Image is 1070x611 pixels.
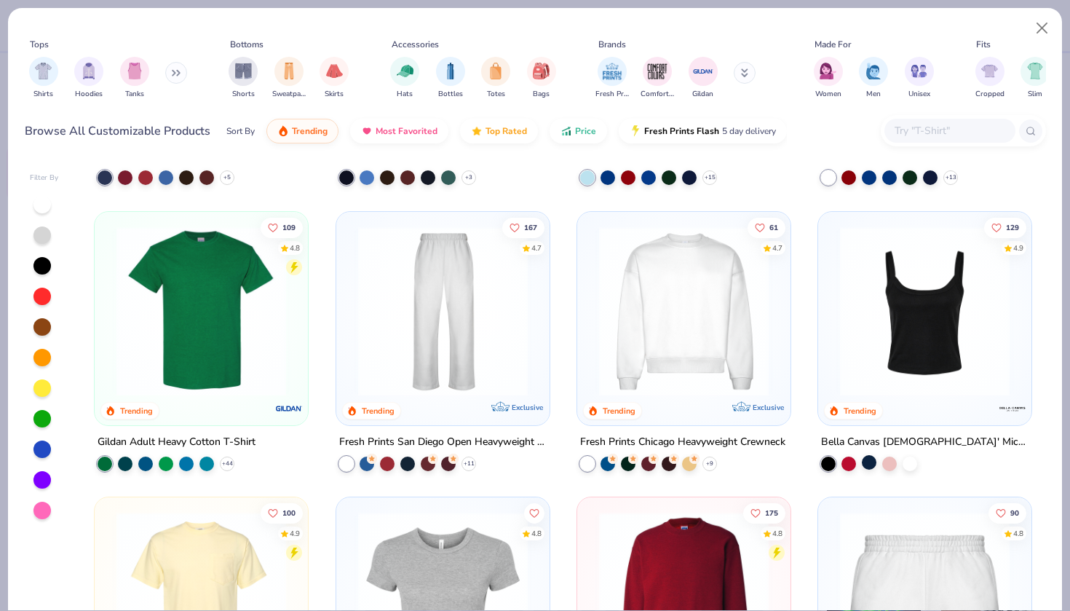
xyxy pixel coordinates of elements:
[772,528,782,539] div: 4.8
[443,63,459,79] img: Bottles Image
[630,125,641,137] img: flash.gif
[859,57,888,100] div: filter for Men
[905,57,934,100] div: filter for Unisex
[502,217,544,237] button: Like
[981,63,998,79] img: Cropped Image
[438,89,463,100] span: Bottles
[833,226,1017,395] img: 8af284bf-0d00-45ea-9003-ce4b9a3194ad
[75,89,103,100] span: Hoodies
[865,63,881,79] img: Men Image
[339,433,547,452] div: Fresh Prints San Diego Open Heavyweight Sweatpants
[120,57,149,100] button: filter button
[976,38,991,51] div: Fits
[689,57,718,100] button: filter button
[465,173,472,182] span: + 3
[390,57,419,100] button: filter button
[512,403,543,412] span: Exclusive
[692,60,714,82] img: Gildan Image
[35,63,52,79] img: Shirts Image
[814,57,843,100] button: filter button
[232,89,255,100] span: Shorts
[350,119,448,143] button: Most Favorited
[25,122,210,140] div: Browse All Customizable Products
[866,89,881,100] span: Men
[29,57,58,100] div: filter for Shirts
[376,125,437,137] span: Most Favorited
[984,217,1026,237] button: Like
[74,57,103,100] button: filter button
[463,460,474,468] span: + 11
[222,460,233,468] span: + 44
[531,528,541,539] div: 4.8
[1021,57,1050,100] button: filter button
[361,125,373,137] img: most_fav.gif
[998,394,1027,423] img: Bella + Canvas logo
[772,243,782,253] div: 4.7
[292,125,328,137] span: Trending
[814,57,843,100] div: filter for Women
[390,57,419,100] div: filter for Hats
[33,89,53,100] span: Shirts
[229,57,258,100] div: filter for Shorts
[392,38,439,51] div: Accessories
[1006,224,1019,231] span: 129
[905,57,934,100] button: filter button
[704,173,715,182] span: + 15
[351,226,535,395] img: df5250ff-6f61-4206-a12c-24931b20f13c
[397,89,413,100] span: Hats
[646,60,668,82] img: Comfort Colors Image
[911,63,927,79] img: Unisex Image
[769,224,778,231] span: 61
[290,528,300,539] div: 4.9
[523,502,544,523] button: Like
[946,173,956,182] span: + 13
[1010,509,1019,516] span: 90
[397,63,413,79] img: Hats Image
[815,38,851,51] div: Made For
[460,119,538,143] button: Top Rated
[523,224,536,231] span: 167
[859,57,888,100] button: filter button
[644,125,719,137] span: Fresh Prints Flash
[98,433,255,452] div: Gildan Adult Heavy Cotton T-Shirt
[550,119,607,143] button: Price
[641,57,674,100] button: filter button
[235,63,252,79] img: Shorts Image
[272,57,306,100] button: filter button
[815,89,841,100] span: Women
[601,60,623,82] img: Fresh Prints Image
[481,57,510,100] div: filter for Totes
[1013,528,1023,539] div: 4.8
[1029,15,1056,42] button: Close
[120,57,149,100] div: filter for Tanks
[533,89,550,100] span: Bags
[74,57,103,100] div: filter for Hoodies
[230,38,263,51] div: Bottoms
[281,63,297,79] img: Sweatpants Image
[641,57,674,100] div: filter for Comfort Colors
[471,125,483,137] img: TopRated.gif
[753,403,784,412] span: Exclusive
[765,509,778,516] span: 175
[820,63,836,79] img: Women Image
[575,125,596,137] span: Price
[272,57,306,100] div: filter for Sweatpants
[641,89,674,100] span: Comfort Colors
[598,38,626,51] div: Brands
[595,89,629,100] span: Fresh Prints
[975,89,1004,100] span: Cropped
[975,57,1004,100] div: filter for Cropped
[580,433,785,452] div: Fresh Prints Chicago Heavyweight Crewneck
[282,509,296,516] span: 100
[229,57,258,100] button: filter button
[988,502,1026,523] button: Like
[1021,57,1050,100] div: filter for Slim
[527,57,556,100] div: filter for Bags
[527,57,556,100] button: filter button
[320,57,349,100] div: filter for Skirts
[277,125,289,137] img: trending.gif
[592,226,776,395] img: 1358499d-a160-429c-9f1e-ad7a3dc244c9
[488,63,504,79] img: Totes Image
[266,119,338,143] button: Trending
[223,173,231,182] span: + 5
